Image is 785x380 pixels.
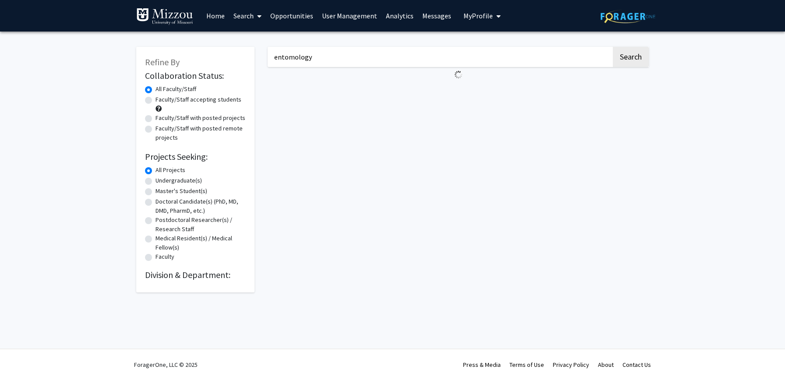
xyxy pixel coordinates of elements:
h2: Collaboration Status: [145,70,246,81]
img: Loading [451,67,466,82]
label: All Projects [156,165,185,175]
label: Undergraduate(s) [156,176,202,185]
a: Press & Media [463,361,501,369]
h2: Projects Seeking: [145,151,246,162]
a: Opportunities [266,0,318,31]
label: Postdoctoral Researcher(s) / Research Staff [156,215,246,234]
h2: Division & Department: [145,270,246,280]
button: Search [613,47,649,67]
input: Search Keywords [268,47,612,67]
nav: Page navigation [268,82,649,102]
a: Terms of Use [509,361,544,369]
span: Refine By [145,56,180,67]
img: University of Missouri Logo [136,8,193,25]
div: ForagerOne, LLC © 2025 [134,349,198,380]
label: Doctoral Candidate(s) (PhD, MD, DMD, PharmD, etc.) [156,197,246,215]
label: Master's Student(s) [156,186,207,196]
label: Faculty/Staff accepting students [156,95,241,104]
a: Search [229,0,266,31]
label: Medical Resident(s) / Medical Fellow(s) [156,234,246,252]
a: Messages [418,0,456,31]
a: Contact Us [622,361,651,369]
label: Faculty/Staff with posted projects [156,113,245,123]
label: Faculty/Staff with posted remote projects [156,124,246,142]
a: Home [202,0,229,31]
a: About [598,361,614,369]
label: All Faculty/Staff [156,84,196,94]
a: Privacy Policy [553,361,589,369]
label: Faculty [156,252,174,261]
img: ForagerOne Logo [601,10,655,23]
span: My Profile [463,11,493,20]
a: Analytics [382,0,418,31]
a: User Management [318,0,382,31]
